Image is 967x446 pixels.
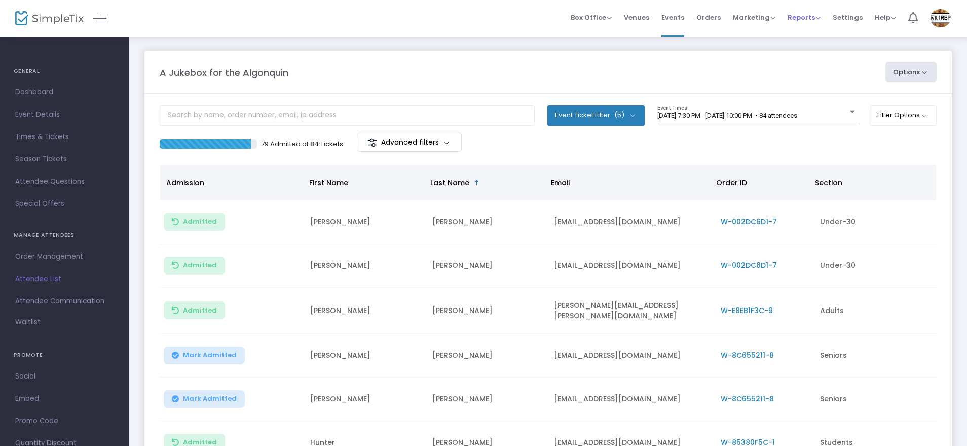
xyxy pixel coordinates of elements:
[721,350,774,360] span: W-8C655211-8
[164,390,245,408] button: Mark Admitted
[721,305,773,316] span: W-E8EB1F3C-9
[551,178,570,188] span: Email
[15,295,114,308] span: Attendee Communication
[885,62,937,82] button: Options
[548,288,714,334] td: [PERSON_NAME][EMAIL_ADDRESS][PERSON_NAME][DOMAIN_NAME]
[15,250,114,263] span: Order Management
[166,178,204,188] span: Admission
[304,200,426,244] td: [PERSON_NAME]
[15,86,114,99] span: Dashboard
[183,306,217,315] span: Admitted
[624,5,649,30] span: Venues
[160,105,535,126] input: Search by name, order number, email, ip address
[548,244,714,288] td: [EMAIL_ADDRESS][DOMAIN_NAME]
[733,13,775,22] span: Marketing
[430,178,469,188] span: Last Name
[426,244,548,288] td: [PERSON_NAME]
[426,378,548,421] td: [PERSON_NAME]
[14,225,116,246] h4: MANAGE ATTENDEES
[721,394,774,404] span: W-8C655211-8
[814,378,936,421] td: Seniors
[814,288,936,334] td: Adults
[309,178,348,188] span: First Name
[614,111,624,119] span: (5)
[815,178,842,188] span: Section
[548,334,714,378] td: [EMAIL_ADDRESS][DOMAIN_NAME]
[15,415,114,428] span: Promo Code
[426,200,548,244] td: [PERSON_NAME]
[160,65,288,79] m-panel-title: A Jukebox for the Algonquin
[304,288,426,334] td: [PERSON_NAME]
[183,395,237,403] span: Mark Admitted
[657,112,797,119] span: [DATE] 7:30 PM - [DATE] 10:00 PM • 84 attendees
[15,197,114,211] span: Special Offers
[164,301,225,319] button: Admitted
[164,347,245,364] button: Mark Admitted
[661,5,684,30] span: Events
[304,244,426,288] td: [PERSON_NAME]
[15,272,114,286] span: Attendee List
[15,370,114,383] span: Social
[571,13,612,22] span: Box Office
[357,133,462,152] m-button: Advanced filters
[15,130,114,144] span: Times & Tickets
[548,200,714,244] td: [EMAIL_ADDRESS][DOMAIN_NAME]
[164,257,225,275] button: Admitted
[14,61,116,81] h4: GENERAL
[814,244,936,288] td: Under-30
[367,138,378,148] img: filter
[15,108,114,121] span: Event Details
[183,261,217,269] span: Admitted
[721,217,777,227] span: W-002DC6D1-7
[15,153,114,166] span: Season Tickets
[716,178,747,188] span: Order ID
[696,5,721,30] span: Orders
[304,334,426,378] td: [PERSON_NAME]
[788,13,821,22] span: Reports
[14,345,116,365] h4: PROMOTE
[814,200,936,244] td: Under-30
[875,13,896,22] span: Help
[721,260,777,270] span: W-002DC6D1-7
[15,317,41,327] span: Waitlist
[261,139,343,149] p: 79 Admitted of 84 Tickets
[870,105,937,125] button: Filter Options
[548,378,714,421] td: [EMAIL_ADDRESS][DOMAIN_NAME]
[15,392,114,405] span: Embed
[304,378,426,421] td: [PERSON_NAME]
[547,105,645,125] button: Event Ticket Filter(5)
[426,334,548,378] td: [PERSON_NAME]
[833,5,863,30] span: Settings
[15,175,114,188] span: Attendee Questions
[164,213,225,231] button: Admitted
[183,351,237,359] span: Mark Admitted
[426,288,548,334] td: [PERSON_NAME]
[183,218,217,226] span: Admitted
[814,334,936,378] td: Seniors
[473,179,481,187] span: Sortable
